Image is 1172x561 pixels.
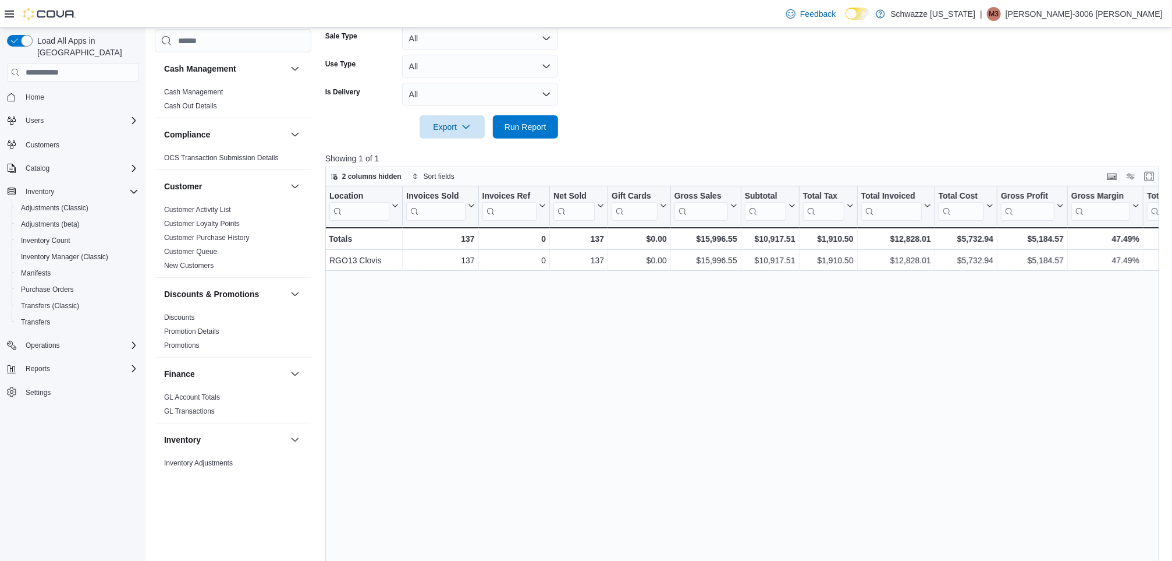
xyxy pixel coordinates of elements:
div: 137 [553,232,604,246]
button: Gift Cards [612,191,667,221]
div: Discounts & Promotions [155,311,311,357]
span: Cash Management [164,87,223,97]
button: Invoices Sold [406,191,474,221]
a: New Customers [164,262,214,270]
div: $5,732.94 [939,232,993,246]
div: $5,184.57 [1001,232,1064,246]
span: Inventory Count [16,234,138,248]
div: 0 [482,232,545,246]
span: Inventory Manager (Classic) [21,252,108,262]
span: Inventory [21,185,138,199]
img: Cova [23,8,76,20]
div: Subtotal [744,191,786,221]
span: Inventory Manager (Classic) [16,250,138,264]
span: Adjustments (beta) [16,217,138,231]
button: Catalog [2,160,143,177]
div: 137 [553,253,604,267]
a: Transfers (Classic) [16,299,84,313]
div: Total Invoiced [861,191,921,221]
h3: Finance [164,368,195,380]
div: Gross Margin [1071,191,1130,202]
div: Totals [329,232,399,246]
button: All [402,27,558,50]
div: Invoices Ref [482,191,536,221]
div: 0 [482,253,545,267]
span: Purchase Orders [21,285,74,294]
span: Load All Apps in [GEOGRAPHIC_DATA] [33,35,138,58]
button: Inventory [21,185,59,199]
button: Subtotal [744,191,795,221]
div: $10,917.51 [744,232,795,246]
a: Adjustments (beta) [16,217,84,231]
button: Finance [164,368,286,380]
button: Discounts & Promotions [288,287,302,301]
div: $15,996.55 [674,253,737,267]
h3: Discounts & Promotions [164,288,259,300]
h3: Cash Management [164,63,236,75]
div: Customer [155,203,311,277]
span: Users [26,116,44,125]
span: Export [427,115,478,139]
button: Location [329,191,399,221]
span: Transfers (Classic) [16,299,138,313]
span: New Customers [164,261,214,270]
span: Cash Out Details [164,101,217,111]
h3: Inventory [164,434,201,446]
div: Net Sold [553,191,595,202]
span: Users [21,114,138,128]
button: Enter fullscreen [1142,170,1156,184]
button: Display options [1124,170,1138,184]
span: 2 columns hidden [342,172,402,181]
a: GL Account Totals [164,393,220,401]
div: Gross Sales [674,191,728,221]
button: Total Cost [939,191,993,221]
a: Settings [21,386,55,400]
div: Gift Cards [612,191,658,202]
span: Inventory Adjustments [164,458,233,468]
button: Net Sold [553,191,604,221]
button: Users [2,112,143,129]
button: Purchase Orders [12,281,143,298]
div: $0.00 [612,232,667,246]
a: Manifests [16,266,55,280]
button: Reports [21,362,55,376]
a: Cash Management [164,88,223,96]
span: Reports [21,362,138,376]
div: $1,910.50 [802,232,853,246]
a: Inventory Adjustments [164,459,233,467]
button: Manifests [12,265,143,281]
label: Sale Type [325,31,357,41]
button: Operations [21,338,65,352]
span: Discounts [164,313,195,322]
span: Adjustments (Classic) [16,201,138,215]
div: Invoices Sold [406,191,465,202]
a: Inventory by Product Historical [164,473,259,481]
a: GL Transactions [164,407,215,415]
a: Customer Queue [164,248,217,256]
span: Operations [26,341,60,350]
div: Total Invoiced [861,191,921,202]
button: Total Tax [802,191,853,221]
a: Customers [21,138,64,152]
button: Total Invoiced [861,191,931,221]
a: OCS Transaction Submission Details [164,154,279,162]
button: All [402,55,558,78]
button: Inventory [288,433,302,447]
button: Export [420,115,485,139]
span: Catalog [26,164,49,173]
span: Manifests [16,266,138,280]
nav: Complex example [7,84,138,431]
a: Customer Activity List [164,206,231,214]
span: Transfers [16,315,138,329]
div: Marisa-3006 Romero [987,7,1001,21]
div: 47.49% [1071,232,1139,246]
span: Customer Purchase History [164,233,250,242]
p: Showing 1 of 1 [325,153,1168,164]
span: Settings [26,388,51,397]
a: Adjustments (Classic) [16,201,93,215]
button: Inventory Manager (Classic) [12,249,143,265]
a: Customer Loyalty Points [164,220,240,228]
button: Compliance [164,129,286,140]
